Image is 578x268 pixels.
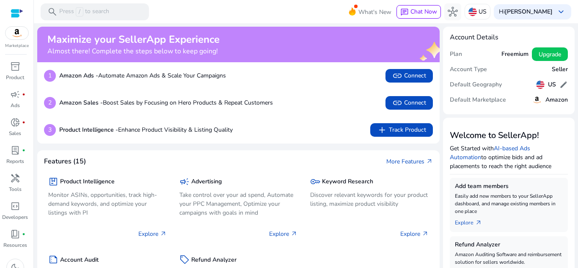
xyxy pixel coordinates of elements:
span: link [392,71,402,81]
p: Ads [11,102,20,109]
p: Sales [9,130,21,137]
img: amazon.svg [6,27,28,39]
button: hub [444,3,461,20]
span: arrow_outward [291,230,297,237]
span: arrow_outward [160,230,167,237]
span: arrow_outward [426,158,433,165]
span: key [310,177,320,187]
span: fiber_manual_record [22,93,25,96]
p: Explore [269,229,297,238]
h5: Amazon [545,97,568,104]
h5: Plan [450,51,462,58]
p: Press to search [59,7,109,17]
span: summarize [48,254,58,265]
span: keyboard_arrow_down [556,7,566,17]
span: arrow_outward [475,219,482,226]
span: campaign [179,177,190,187]
p: Monitor ASINs, opportunities, track high-demand keywords, and optimize your listings with PI [48,191,167,217]
h5: Freemium [501,51,528,58]
h5: Account Audit [60,257,99,264]
span: Upgrade [539,50,561,59]
button: linkConnect [385,96,433,110]
span: book_4 [10,229,20,239]
p: Tools [9,185,22,193]
h5: Add team members [455,183,563,190]
p: Developers [2,213,28,221]
p: Easily add new members to your SellerApp dashboard, and manage existing members in one place [455,192,563,215]
span: handyman [10,173,20,183]
span: campaign [10,89,20,99]
p: Boost Sales by Focusing on Hero Products & Repeat Customers [59,98,273,107]
p: Explore [138,229,167,238]
span: sell [179,254,190,265]
span: add [377,125,387,135]
button: addTrack Product [370,123,433,137]
h5: Seller [552,66,568,73]
h5: Default Geography [450,81,502,88]
span: chat [400,8,409,17]
button: linkConnect [385,69,433,83]
h3: Welcome to SellerApp! [450,130,568,141]
span: donut_small [10,117,20,127]
h5: Refund Analyzer [455,241,563,249]
p: US [479,4,487,19]
h5: Advertising [191,178,222,185]
img: amazon.svg [532,95,542,105]
b: Product Intelligence - [59,126,118,134]
h5: Refund Analyzer [191,257,237,264]
p: Reports [6,157,24,165]
h4: Account Details [450,33,568,41]
span: edit [559,80,568,89]
span: search [47,7,58,17]
button: Upgrade [532,47,568,61]
span: What's New [358,5,391,19]
p: Explore [400,229,429,238]
button: chatChat Now [396,5,441,19]
span: code_blocks [10,201,20,211]
span: Track Product [377,125,426,135]
b: Amazon Sales - [59,99,103,107]
b: Amazon Ads - [59,72,98,80]
span: arrow_outward [422,230,429,237]
h5: Account Type [450,66,487,73]
p: Enhance Product Visibility & Listing Quality [59,125,233,134]
p: Discover relevant keywords for your product listing, maximize product visibility [310,191,429,208]
span: / [76,7,83,17]
p: Product [6,74,24,81]
span: inventory_2 [10,61,20,72]
p: Marketplace [5,43,29,49]
h4: Features (15) [44,157,86,166]
a: More Featuresarrow_outward [386,157,433,166]
img: us.svg [536,80,545,89]
p: Take control over your ad spend, Automate your PPC Management, Optimize your campaigns with goals... [179,191,298,217]
p: 2 [44,97,56,109]
h4: Almost there! Complete the steps below to keep going! [47,47,220,55]
span: Chat Now [410,8,437,16]
a: AI-based Ads Automation [450,144,530,161]
h5: Product Intelligence [60,178,115,185]
span: fiber_manual_record [22,149,25,152]
span: Connect [392,71,426,81]
p: Amazon Auditing Software and reimbursement solution for sellers worldwide. [455,251,563,266]
span: package [48,177,58,187]
span: lab_profile [10,145,20,155]
h5: Keyword Research [322,178,373,185]
b: [PERSON_NAME] [505,8,553,16]
span: hub [448,7,458,17]
p: Automate Amazon Ads & Scale Your Campaigns [59,71,226,80]
span: fiber_manual_record [22,232,25,236]
h5: US [548,81,556,88]
h2: Maximize your SellerApp Experience [47,33,220,46]
img: us.svg [468,8,477,16]
span: fiber_manual_record [22,121,25,124]
p: Resources [3,241,27,249]
span: Connect [392,98,426,108]
a: Explorearrow_outward [455,215,489,227]
p: Get Started with to optimize bids and ad placements to reach the right audience [450,144,568,171]
h5: Default Marketplace [450,97,506,104]
p: 3 [44,124,56,136]
p: Hi [499,9,553,15]
p: 1 [44,70,56,82]
span: link [392,98,402,108]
